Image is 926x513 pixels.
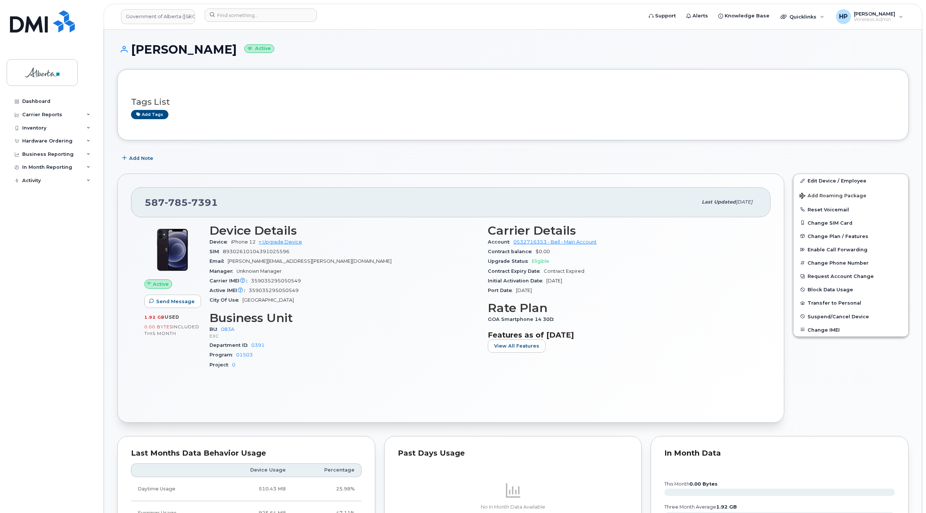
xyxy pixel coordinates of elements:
[209,311,479,325] h3: Business Unit
[242,297,294,303] span: [GEOGRAPHIC_DATA]
[131,110,168,119] a: Add tags
[209,352,236,358] span: Program
[488,278,546,284] span: Initial Activation Date
[209,224,479,237] h3: Device Details
[209,278,251,284] span: Carrier IMEI
[794,229,908,243] button: Change Plan / Features
[117,43,909,56] h1: [PERSON_NAME]
[144,324,199,336] span: included this month
[794,323,908,336] button: Change IMEI
[736,199,752,205] span: [DATE]
[488,301,757,315] h3: Rate Plan
[144,324,172,329] span: 0.00 Bytes
[488,316,557,322] span: GOA Smartphone 14 30D
[794,188,908,203] button: Add Roaming Package
[664,450,895,457] div: In Month Data
[544,268,584,274] span: Contract Expired
[216,463,292,477] th: Device Usage
[249,288,299,293] span: 359035295050549
[223,249,289,254] span: 89302610104391025596
[209,239,231,245] span: Device
[236,352,253,358] a: 01503
[165,197,188,208] span: 785
[488,268,544,274] span: Contract Expiry Date
[398,450,628,457] div: Past Days Usage
[129,155,153,162] span: Add Note
[145,197,218,208] span: 587
[546,278,562,284] span: [DATE]
[664,481,718,487] text: this month
[292,477,362,501] td: 25.98%
[144,295,201,308] button: Send Message
[209,249,223,254] span: SIM
[165,314,180,320] span: used
[794,283,908,296] button: Block Data Usage
[209,333,479,339] p: EXC
[150,228,195,272] img: iPhone_12.jpg
[236,268,282,274] span: Unknown Manager
[232,362,235,368] a: 0
[244,44,274,53] small: Active
[216,477,292,501] td: 510.43 MB
[251,278,301,284] span: 359035295050549
[117,151,160,165] button: Add Note
[488,249,536,254] span: Contract balance
[259,239,302,245] a: + Upgrade Device
[794,256,908,269] button: Change Phone Number
[209,288,249,293] span: Active IMEI
[209,268,236,274] span: Manager
[131,97,895,107] h3: Tags List
[488,339,546,353] button: View All Features
[488,239,513,245] span: Account
[794,310,908,323] button: Suspend/Cancel Device
[488,288,516,293] span: Port Date
[209,342,251,348] span: Department ID
[188,197,218,208] span: 7391
[516,288,532,293] span: [DATE]
[228,258,392,264] span: [PERSON_NAME][EMAIL_ADDRESS][PERSON_NAME][DOMAIN_NAME]
[221,326,234,332] a: 083A
[209,362,232,368] span: Project
[292,463,362,477] th: Percentage
[536,249,550,254] span: $0.00
[156,298,195,305] span: Send Message
[488,331,757,339] h3: Features as of [DATE]
[144,315,165,320] span: 1.92 GB
[209,258,228,264] span: Email
[794,216,908,229] button: Change SIM Card
[488,258,532,264] span: Upgrade Status
[808,233,868,239] span: Change Plan / Features
[794,296,908,309] button: Transfer to Personal
[664,504,737,510] text: three month average
[231,239,256,245] span: iPhone 12
[494,342,539,349] span: View All Features
[513,239,597,245] a: 0532716353 - Bell - Main Account
[716,504,737,510] tspan: 1.92 GB
[153,281,169,288] span: Active
[794,174,908,187] a: Edit Device / Employee
[488,224,757,237] h3: Carrier Details
[398,504,628,510] p: No In Month Data Available
[209,297,242,303] span: City Of Use
[702,199,736,205] span: Last updated
[209,326,221,332] span: BU
[794,243,908,256] button: Enable Call Forwarding
[251,342,265,348] a: 0391
[690,481,718,487] tspan: 0.00 Bytes
[794,203,908,216] button: Reset Voicemail
[794,269,908,283] button: Request Account Change
[808,313,869,319] span: Suspend/Cancel Device
[799,193,866,200] span: Add Roaming Package
[808,247,868,252] span: Enable Call Forwarding
[131,477,216,501] td: Daytime Usage
[131,450,362,457] div: Last Months Data Behavior Usage
[532,258,549,264] span: Eligible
